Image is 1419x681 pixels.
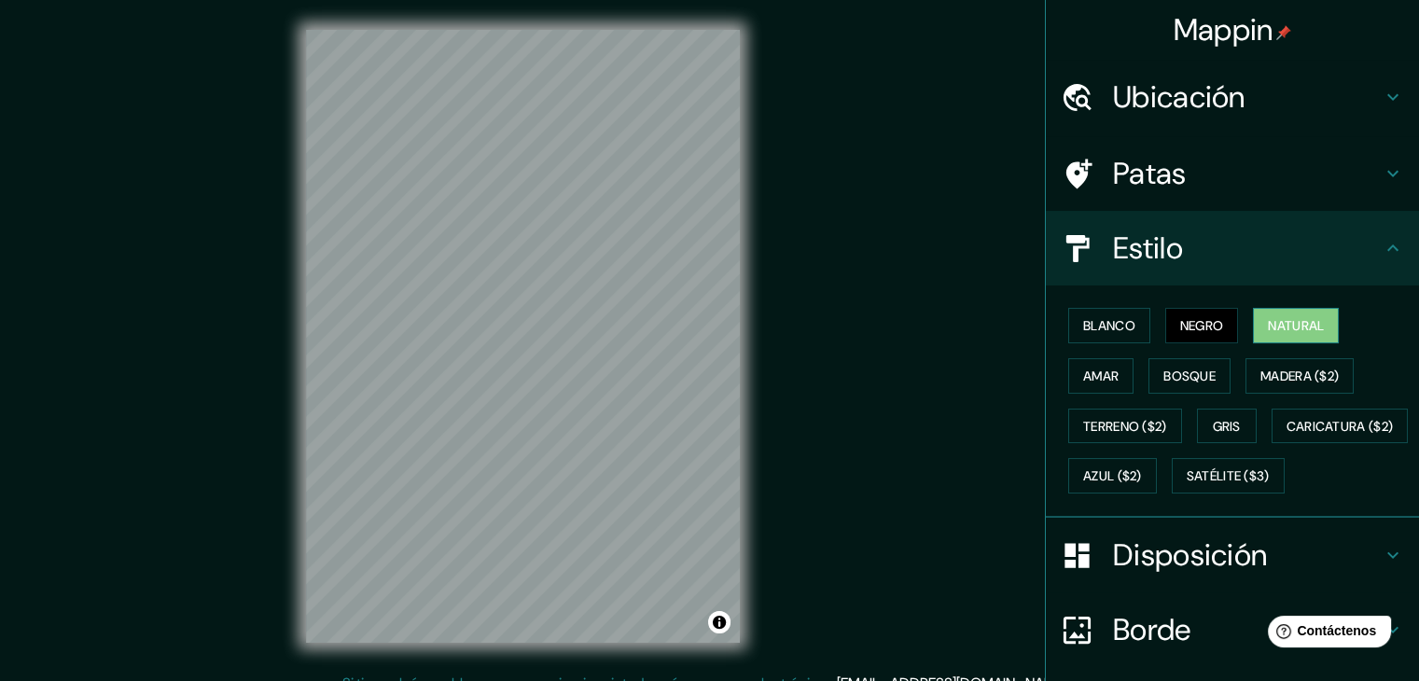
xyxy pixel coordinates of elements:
font: Ubicación [1113,77,1245,117]
iframe: Lanzador de widgets de ayuda [1253,608,1398,660]
font: Azul ($2) [1083,468,1142,485]
canvas: Mapa [306,30,740,643]
font: Borde [1113,610,1191,649]
button: Caricatura ($2) [1272,409,1409,444]
button: Natural [1253,308,1339,343]
font: Disposición [1113,535,1267,575]
font: Estilo [1113,229,1183,268]
button: Bosque [1148,358,1231,394]
button: Blanco [1068,308,1150,343]
font: Madera ($2) [1260,368,1339,384]
div: Patas [1046,136,1419,211]
button: Satélite ($3) [1172,458,1285,493]
button: Gris [1197,409,1257,444]
font: Caricatura ($2) [1287,418,1394,435]
font: Satélite ($3) [1187,468,1270,485]
img: pin-icon.png [1276,25,1291,40]
font: Amar [1083,368,1119,384]
div: Disposición [1046,518,1419,592]
font: Negro [1180,317,1224,334]
button: Negro [1165,308,1239,343]
div: Estilo [1046,211,1419,285]
button: Activar o desactivar atribución [708,611,730,633]
font: Blanco [1083,317,1135,334]
button: Terreno ($2) [1068,409,1182,444]
font: Bosque [1163,368,1216,384]
font: Natural [1268,317,1324,334]
button: Amar [1068,358,1134,394]
font: Terreno ($2) [1083,418,1167,435]
div: Borde [1046,592,1419,667]
font: Patas [1113,154,1187,193]
font: Mappin [1174,10,1273,49]
button: Madera ($2) [1245,358,1354,394]
button: Azul ($2) [1068,458,1157,493]
font: Gris [1213,418,1241,435]
div: Ubicación [1046,60,1419,134]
